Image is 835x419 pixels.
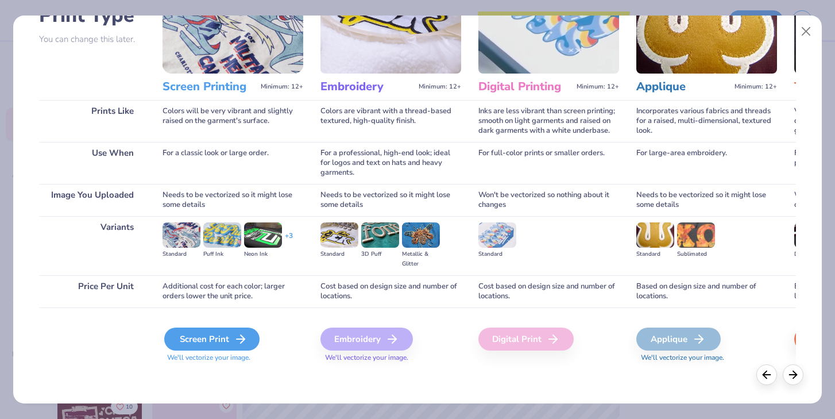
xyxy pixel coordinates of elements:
div: Price Per Unit [39,275,145,307]
span: Minimum: 12+ [261,83,303,91]
span: We'll vectorize your image. [163,353,303,363]
div: Standard [478,249,516,259]
div: Embroidery [320,328,413,351]
h3: Screen Printing [163,79,256,94]
div: Screen Print [164,328,260,351]
div: Colors are vibrant with a thread-based textured, high-quality finish. [320,100,461,142]
div: For a classic look or large order. [163,142,303,184]
div: Digital Print [478,328,574,351]
div: Standard [636,249,674,259]
div: Cost based on design size and number of locations. [320,275,461,307]
div: Needs to be vectorized so it might lose some details [636,184,777,216]
img: Puff Ink [203,222,241,248]
div: + 3 [285,231,293,251]
img: Standard [478,222,516,248]
img: Neon Ink [244,222,282,248]
div: Direct-to-film [794,249,832,259]
img: Standard [163,222,200,248]
div: Metallic & Glitter [402,249,440,269]
div: Inks are less vibrant than screen printing; smooth on light garments and raised on dark garments ... [478,100,619,142]
span: We'll vectorize your image. [636,353,777,363]
img: Standard [636,222,674,248]
div: For a professional, high-end look; ideal for logos and text on hats and heavy garments. [320,142,461,184]
span: Minimum: 12+ [577,83,619,91]
div: Needs to be vectorized so it might lose some details [163,184,303,216]
div: Variants [39,216,145,275]
span: We'll vectorize your image. [320,353,461,363]
div: Applique [636,328,721,351]
img: Sublimated [677,222,715,248]
button: Close [795,21,817,43]
img: 3D Puff [361,222,399,248]
p: You can change this later. [39,34,145,44]
span: Minimum: 12+ [735,83,777,91]
div: Image You Uploaded [39,184,145,216]
div: Cost based on design size and number of locations. [478,275,619,307]
div: Use When [39,142,145,184]
div: Standard [320,249,358,259]
span: Minimum: 12+ [419,83,461,91]
div: Additional cost for each color; larger orders lower the unit price. [163,275,303,307]
div: Sublimated [677,249,715,259]
img: Standard [320,222,358,248]
div: For full-color prints or smaller orders. [478,142,619,184]
div: Incorporates various fabrics and threads for a raised, multi-dimensional, textured look. [636,100,777,142]
div: Needs to be vectorized so it might lose some details [320,184,461,216]
div: Based on design size and number of locations. [636,275,777,307]
div: Standard [163,249,200,259]
h3: Embroidery [320,79,414,94]
h3: Applique [636,79,730,94]
div: 3D Puff [361,249,399,259]
div: Neon Ink [244,249,282,259]
div: For large-area embroidery. [636,142,777,184]
img: Direct-to-film [794,222,832,248]
div: Puff Ink [203,249,241,259]
h3: Digital Printing [478,79,572,94]
div: Prints Like [39,100,145,142]
div: Colors will be very vibrant and slightly raised on the garment's surface. [163,100,303,142]
div: Won't be vectorized so nothing about it changes [478,184,619,216]
img: Metallic & Glitter [402,222,440,248]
